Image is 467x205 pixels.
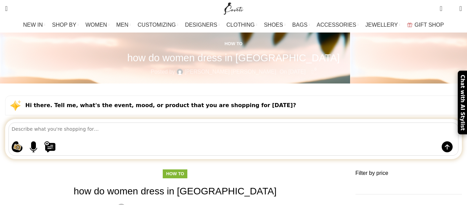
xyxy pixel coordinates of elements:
[407,18,444,32] a: GIFT SHOP
[356,169,462,177] h3: Filter by price
[2,2,11,15] a: Search
[225,41,242,46] a: How to
[116,18,131,32] a: MEN
[440,3,445,9] span: 0
[264,18,285,32] a: SHOES
[309,67,316,76] a: 0
[116,22,129,28] span: MEN
[407,23,412,27] img: GiftBag
[449,7,454,12] span: 0
[436,2,445,15] a: 0
[226,18,257,32] a: CLOTHING
[5,184,345,198] h1: how do women dress in [GEOGRAPHIC_DATA]
[127,52,340,64] h1: how do women dress in [GEOGRAPHIC_DATA]
[226,22,255,28] span: CLOTHING
[292,22,307,28] span: BAGS
[23,22,43,28] span: NEW IN
[151,67,175,76] span: Posted by
[317,22,356,28] span: ACCESSORIES
[185,67,276,76] a: [PERSON_NAME] [PERSON_NAME]
[23,18,45,32] a: NEW IN
[166,171,184,176] a: How to
[185,22,217,28] span: DESIGNERS
[138,22,176,28] span: CUSTOMIZING
[177,69,183,75] img: author-avatar
[415,22,444,28] span: GIFT SHOP
[317,18,359,32] a: ACCESSORIES
[365,18,400,32] a: JEWELLERY
[2,18,465,32] div: Main navigation
[280,69,306,75] time: On [DATE]
[85,22,107,28] span: WOMEN
[448,2,454,15] div: My Wishlist
[264,22,283,28] span: SHOES
[138,18,178,32] a: CUSTOMIZING
[185,18,219,32] a: DESIGNERS
[365,22,398,28] span: JEWELLERY
[52,18,79,32] a: SHOP BY
[313,67,318,72] span: 0
[222,5,245,11] a: Site logo
[292,18,310,32] a: BAGS
[52,22,76,28] span: SHOP BY
[85,18,109,32] a: WOMEN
